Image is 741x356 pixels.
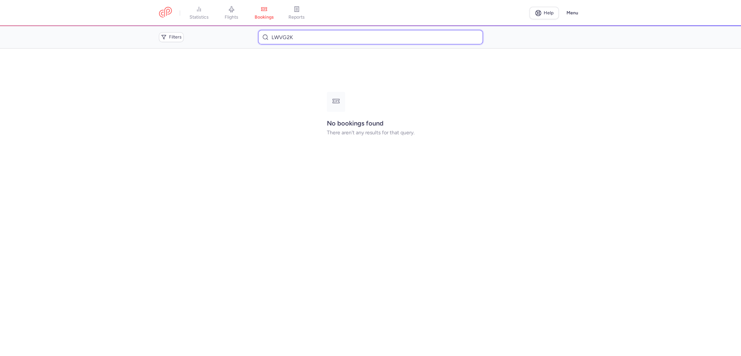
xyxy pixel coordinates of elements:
[159,7,172,19] a: CitizenPlane red outlined logo
[159,32,184,42] button: Filters
[255,14,274,20] span: bookings
[288,14,305,20] span: reports
[215,6,248,20] a: flights
[544,10,553,15] span: Help
[327,119,384,127] strong: No bookings found
[529,7,559,19] a: Help
[327,130,414,136] p: There aren't any results for that query.
[183,6,215,20] a: statistics
[248,6,280,20] a: bookings
[169,35,182,40] span: Filters
[563,7,582,19] button: Menu
[258,30,482,44] input: Search bookings (PNR, name...)
[225,14,238,20] span: flights
[280,6,313,20] a: reports
[189,14,209,20] span: statistics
